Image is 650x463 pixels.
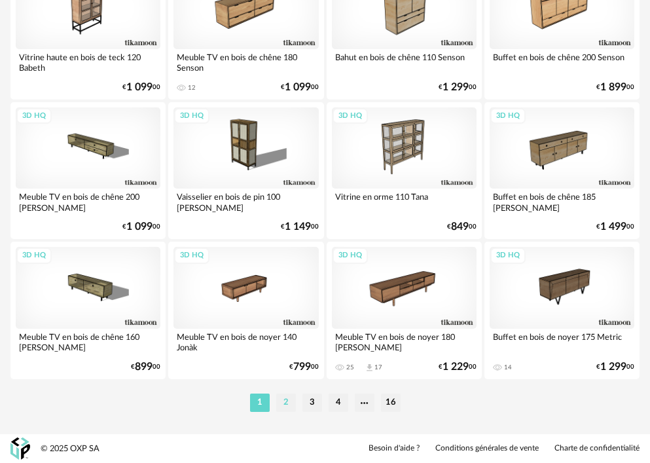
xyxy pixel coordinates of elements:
a: Conditions générales de vente [435,443,539,454]
div: 14 [504,363,512,371]
a: 3D HQ Meuble TV en bois de noyer 180 [PERSON_NAME] 25 Download icon 17 €1 22900 [327,242,482,379]
div: 3D HQ [174,108,209,124]
div: Meuble TV en bois de noyer 140 Jonàk [173,329,318,355]
div: Meuble TV en bois de chêne 180 Senson [173,49,318,75]
div: 3D HQ [490,248,526,264]
div: € 00 [596,363,634,371]
div: Vaisselier en bois de pin 100 [PERSON_NAME] [173,189,318,215]
div: 12 [188,84,196,92]
div: Buffet en bois de chêne 200 Senson [490,49,634,75]
span: 1 149 [285,223,311,231]
li: 1 [250,394,270,412]
div: € 00 [596,83,634,92]
div: € 00 [447,223,477,231]
img: OXP [10,437,30,460]
div: 3D HQ [490,108,526,124]
div: 3D HQ [333,108,368,124]
div: € 00 [439,83,477,92]
div: 3D HQ [16,248,52,264]
span: 1 099 [126,83,153,92]
a: 3D HQ Vitrine en orme 110 Tana €84900 [327,102,482,239]
a: 3D HQ Meuble TV en bois de noyer 140 Jonàk €79900 [168,242,323,379]
div: € 00 [281,223,319,231]
span: 1 229 [442,363,469,371]
div: Meuble TV en bois de noyer 180 [PERSON_NAME] [332,329,477,355]
div: 3D HQ [174,248,209,264]
div: Vitrine haute en bois de teck 120 Babeth [16,49,160,75]
div: € 00 [596,223,634,231]
div: € 00 [131,363,160,371]
span: 899 [135,363,153,371]
span: 1 899 [600,83,626,92]
div: 3D HQ [16,108,52,124]
span: 1 299 [600,363,626,371]
a: Charte de confidentialité [554,443,640,454]
a: 3D HQ Vaisselier en bois de pin 100 [PERSON_NAME] €1 14900 [168,102,323,239]
div: 17 [374,363,382,371]
div: 25 [346,363,354,371]
li: 16 [381,394,401,412]
span: Download icon [365,363,374,373]
div: Meuble TV en bois de chêne 200 [PERSON_NAME] [16,189,160,215]
a: 3D HQ Buffet en bois de chêne 185 [PERSON_NAME] €1 49900 [484,102,640,239]
a: 3D HQ Meuble TV en bois de chêne 200 [PERSON_NAME] €1 09900 [10,102,166,239]
div: € 00 [289,363,319,371]
div: € 00 [122,83,160,92]
div: © 2025 OXP SA [41,443,99,454]
div: Buffet en bois de chêne 185 [PERSON_NAME] [490,189,634,215]
span: 1 099 [126,223,153,231]
a: Besoin d'aide ? [369,443,420,454]
div: € 00 [439,363,477,371]
span: 1 499 [600,223,626,231]
span: 1 299 [442,83,469,92]
li: 3 [302,394,322,412]
div: € 00 [122,223,160,231]
span: 799 [293,363,311,371]
li: 2 [276,394,296,412]
div: Buffet en bois de noyer 175 Metric [490,329,634,355]
a: 3D HQ Buffet en bois de noyer 175 Metric 14 €1 29900 [484,242,640,379]
div: Vitrine en orme 110 Tana [332,189,477,215]
div: Meuble TV en bois de chêne 160 [PERSON_NAME] [16,329,160,355]
div: € 00 [281,83,319,92]
span: 1 099 [285,83,311,92]
a: 3D HQ Meuble TV en bois de chêne 160 [PERSON_NAME] €89900 [10,242,166,379]
div: Bahut en bois de chêne 110 Senson [332,49,477,75]
li: 4 [329,394,348,412]
span: 849 [451,223,469,231]
div: 3D HQ [333,248,368,264]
